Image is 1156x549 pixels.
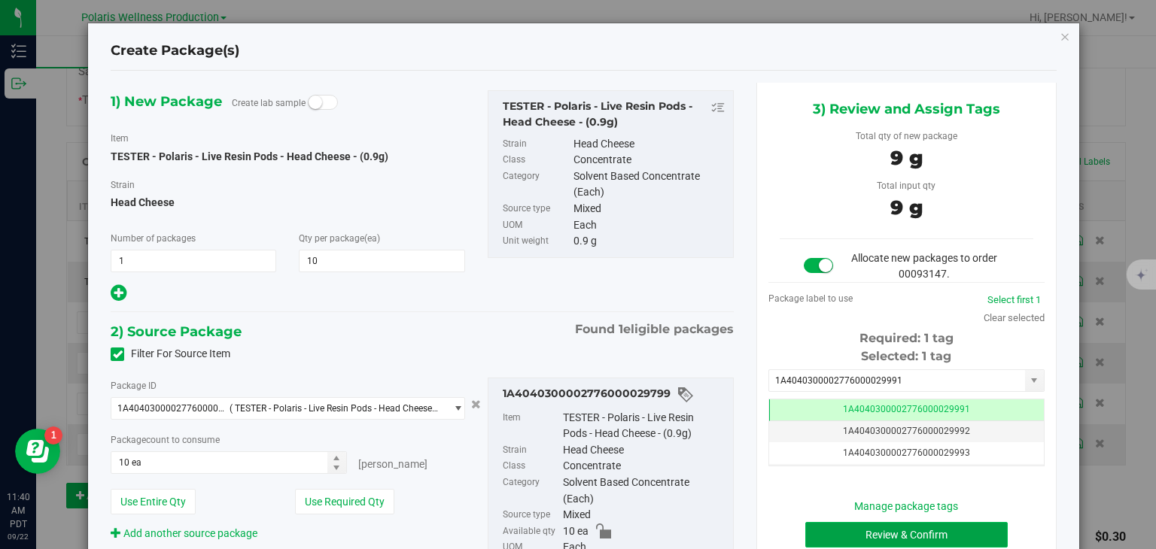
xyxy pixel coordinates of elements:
[503,458,561,475] label: Class
[111,191,464,214] span: Head Cheese
[327,452,346,463] span: Increase value
[563,523,589,540] span: 10 ea
[232,92,306,114] label: Create lab sample
[851,252,997,280] span: Allocate new packages to order 00093147.
[503,523,561,540] label: Available qty
[987,294,1041,305] a: Select first 1
[769,370,1025,391] input: Starting tag number
[467,393,485,415] button: Cancel button
[230,403,440,414] span: ( TESTER - Polaris - Live Resin Pods - Head Cheese - (0.9g) )
[117,403,230,414] span: 1A4040300002776000029799
[984,312,1045,323] a: Clear selected
[358,458,427,470] span: [PERSON_NAME]
[563,410,726,442] div: TESTER - Polaris - Live Resin Pods - Head Cheese - (0.9g)
[111,90,222,113] span: 1) New Package
[859,331,954,345] span: Required: 1 tag
[563,475,726,507] div: Solvent Based Concentrate (Each)
[503,99,726,130] div: TESTER - Polaris - Live Resin Pods - Head Cheese - (0.9g)
[111,150,388,162] span: TESTER - Polaris - Live Resin Pods - Head Cheese - (0.9g)
[1025,370,1044,391] span: select
[15,429,60,474] iframe: Resource center
[573,201,726,217] div: Mixed
[768,293,853,304] span: Package label to use
[503,475,561,507] label: Category
[843,404,970,414] span: 1A4040300002776000029991
[503,507,561,523] label: Source type
[111,132,129,145] label: Item
[503,168,570,201] label: Category
[295,489,394,514] button: Use Required Qty
[619,322,623,336] span: 1
[503,136,570,153] label: Strain
[573,168,726,201] div: Solvent Based Concentrate (Each)
[111,320,242,343] span: 2) Source Package
[573,136,726,153] div: Head Cheese
[503,410,561,442] label: Item
[503,217,570,234] label: UOM
[364,233,380,244] span: (ea)
[111,290,126,302] span: Add new output
[854,500,958,512] a: Manage package tags
[299,233,380,244] span: Qty per package
[573,152,726,168] div: Concentrate
[877,180,935,191] span: Total input qty
[300,250,464,271] input: 10
[111,233,196,244] span: Number of packages
[563,442,726,459] div: Head Cheese
[573,233,726,250] div: 0.9 g
[805,522,1008,547] button: Review & Confirm
[575,320,734,338] span: Found eligible packages
[327,463,346,474] span: Decrease value
[503,201,570,217] label: Source type
[861,349,951,363] span: Selected: 1 tag
[563,458,726,475] div: Concentrate
[843,426,970,436] span: 1A4040300002776000029992
[890,196,923,220] span: 9 g
[44,426,62,444] iframe: Resource center unread badge
[111,489,196,514] button: Use Entire Qty
[111,178,135,192] label: Strain
[146,435,169,445] span: count
[111,435,220,445] span: Package to consume
[111,381,157,391] span: Package ID
[573,217,726,234] div: Each
[111,452,345,473] input: 10 ea
[890,146,923,170] span: 9 g
[111,41,239,61] h4: Create Package(s)
[111,346,230,362] label: Filter For Source Item
[856,131,957,141] span: Total qty of new package
[843,447,970,458] span: 1A4040300002776000029993
[111,527,257,539] a: Add another source package
[503,442,561,459] label: Strain
[111,250,275,271] input: 1
[563,507,726,523] div: Mixed
[503,152,570,168] label: Class
[445,398,464,419] span: select
[503,233,570,250] label: Unit weight
[813,98,1000,120] span: 3) Review and Assign Tags
[503,386,726,404] div: 1A4040300002776000029799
